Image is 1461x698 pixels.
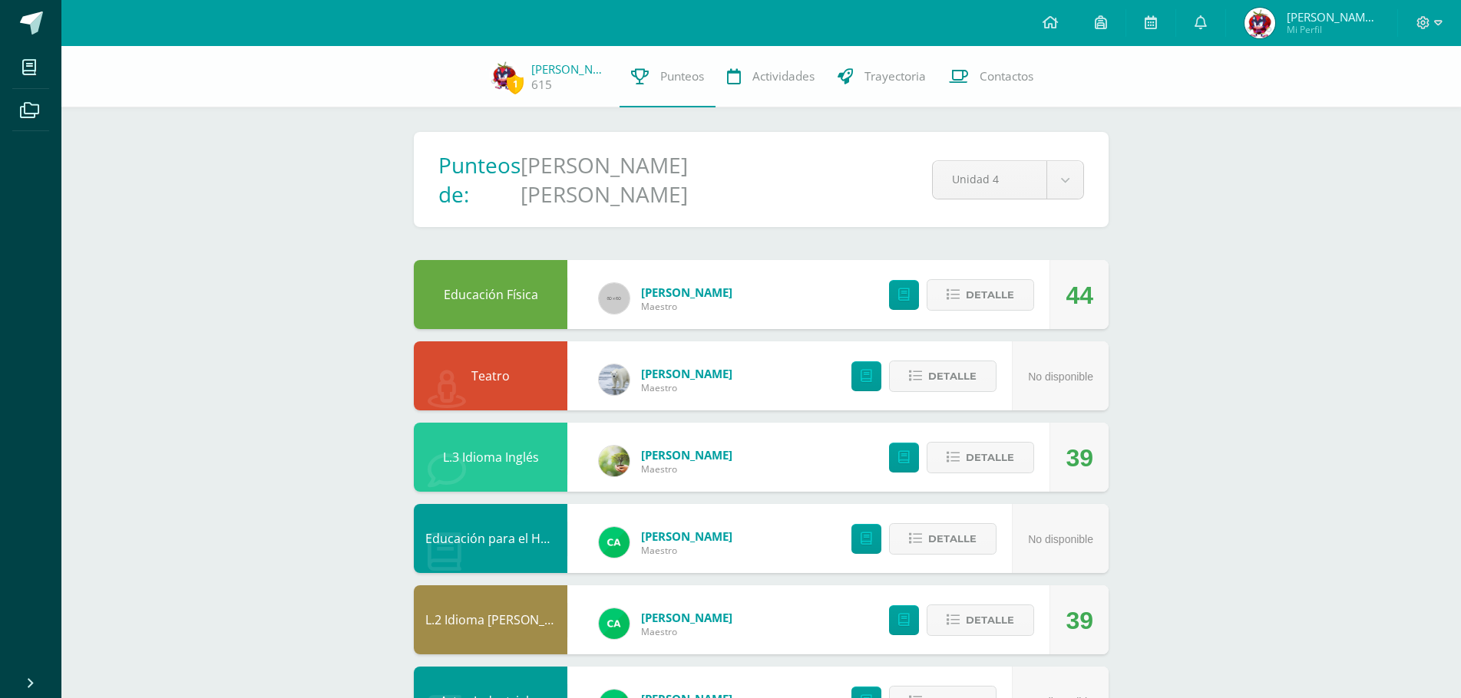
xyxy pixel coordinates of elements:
[937,46,1045,107] a: Contactos
[489,60,520,91] img: 845c419f23f6f36a0fa8c9d3b3da8247.png
[641,463,732,476] span: Maestro
[641,447,732,463] span: [PERSON_NAME]
[641,625,732,638] span: Maestro
[599,283,630,314] img: 60x60
[641,528,732,544] span: [PERSON_NAME]
[1287,23,1379,36] span: Mi Perfil
[966,606,1014,634] span: Detalle
[414,504,567,573] div: Educación para el Hogar
[928,525,977,553] span: Detalle
[641,300,732,313] span: Maestro
[1066,261,1093,330] div: 44
[826,46,937,107] a: Trayectoria
[414,341,567,410] div: Teatro
[1028,370,1093,383] span: No disponible
[927,279,1034,311] button: Detalle
[928,362,977,390] span: Detalle
[1028,533,1093,545] span: No disponible
[414,260,567,329] div: Educación Física
[507,74,524,94] span: 1
[599,608,630,639] img: b94154432af3d5d10cd17dd5d91a69d3.png
[599,527,630,558] img: b94154432af3d5d10cd17dd5d91a69d3.png
[438,150,521,209] h1: Punteos de:
[927,604,1034,636] button: Detalle
[531,77,552,93] a: 615
[599,446,630,476] img: a5ec97171129a96b385d3d847ecf055b.png
[716,46,826,107] a: Actividades
[1066,586,1093,655] div: 39
[521,150,755,209] h1: [PERSON_NAME] [PERSON_NAME]
[531,61,608,77] a: [PERSON_NAME]
[641,544,732,557] span: Maestro
[889,523,997,555] button: Detalle
[966,443,1014,472] span: Detalle
[660,68,704,84] span: Punteos
[864,68,926,84] span: Trayectoria
[641,610,732,625] span: [PERSON_NAME]
[641,285,732,300] span: [PERSON_NAME]
[641,366,732,381] span: [PERSON_NAME]
[889,361,997,392] button: Detalle
[1244,8,1275,38] img: 845c419f23f6f36a0fa8c9d3b3da8247.png
[980,68,1033,84] span: Contactos
[620,46,716,107] a: Punteos
[641,381,732,394] span: Maestro
[752,68,815,84] span: Actividades
[966,281,1014,309] span: Detalle
[414,585,567,654] div: L.2 Idioma Maya Kaqchikel
[1287,9,1379,25] span: [PERSON_NAME] [PERSON_NAME]
[599,364,630,395] img: bb12ee73cbcbadab578609fc3959b0d5.png
[933,161,1083,199] a: Unidad 4
[952,161,1027,197] span: Unidad 4
[1066,423,1093,492] div: 39
[414,423,567,492] div: L.3 Idioma Inglés
[927,442,1034,473] button: Detalle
